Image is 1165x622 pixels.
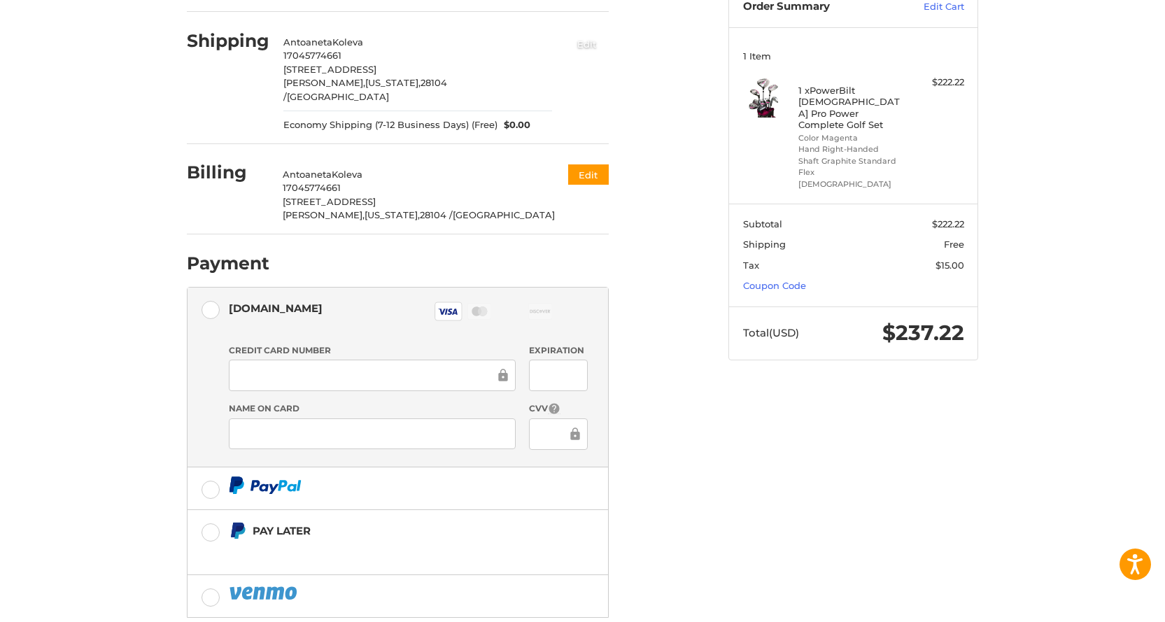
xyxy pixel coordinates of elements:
[283,64,376,75] span: [STREET_ADDRESS]
[798,167,905,190] li: Flex [DEMOGRAPHIC_DATA]
[283,182,341,193] span: 17045774661
[229,584,300,602] img: PayPal icon
[497,118,531,132] span: $0.00
[909,76,964,90] div: $222.22
[944,239,964,250] span: Free
[283,209,365,220] span: [PERSON_NAME],
[932,218,964,229] span: $222.22
[187,253,269,274] h2: Payment
[798,143,905,155] li: Hand Right-Handed
[743,50,964,62] h3: 1 Item
[365,77,421,88] span: [US_STATE],
[420,209,453,220] span: 28104 /
[187,30,269,52] h2: Shipping
[229,522,246,539] img: Pay Later icon
[798,85,905,130] h4: 1 x PowerBilt [DEMOGRAPHIC_DATA] Pro Power Complete Golf Set
[1050,584,1165,622] iframe: Google Customer Reviews
[283,77,365,88] span: [PERSON_NAME],
[253,519,521,542] div: Pay Later
[283,50,341,61] span: 17045774661
[283,77,447,102] span: 28104 /
[283,196,376,207] span: [STREET_ADDRESS]
[283,169,332,180] span: Antoaneta
[743,260,759,271] span: Tax
[935,260,964,271] span: $15.00
[332,36,363,48] span: Koleva
[743,239,786,250] span: Shipping
[743,218,782,229] span: Subtotal
[283,118,497,132] span: Economy Shipping (7-12 Business Days) (Free)
[365,209,420,220] span: [US_STATE],
[229,545,521,558] iframe: PayPal Message 1
[529,402,587,416] label: CVV
[565,32,609,55] button: Edit
[332,169,362,180] span: Koleva
[453,209,555,220] span: [GEOGRAPHIC_DATA]
[187,162,269,183] h2: Billing
[283,36,332,48] span: Antoaneta
[229,476,302,494] img: PayPal icon
[529,344,587,357] label: Expiration
[229,402,516,415] label: Name on Card
[229,344,516,357] label: Credit Card Number
[798,132,905,144] li: Color Magenta
[743,280,806,291] a: Coupon Code
[743,326,799,339] span: Total (USD)
[287,91,389,102] span: [GEOGRAPHIC_DATA]
[229,297,323,320] div: [DOMAIN_NAME]
[882,320,964,346] span: $237.22
[798,155,905,167] li: Shaft Graphite Standard
[568,164,609,185] button: Edit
